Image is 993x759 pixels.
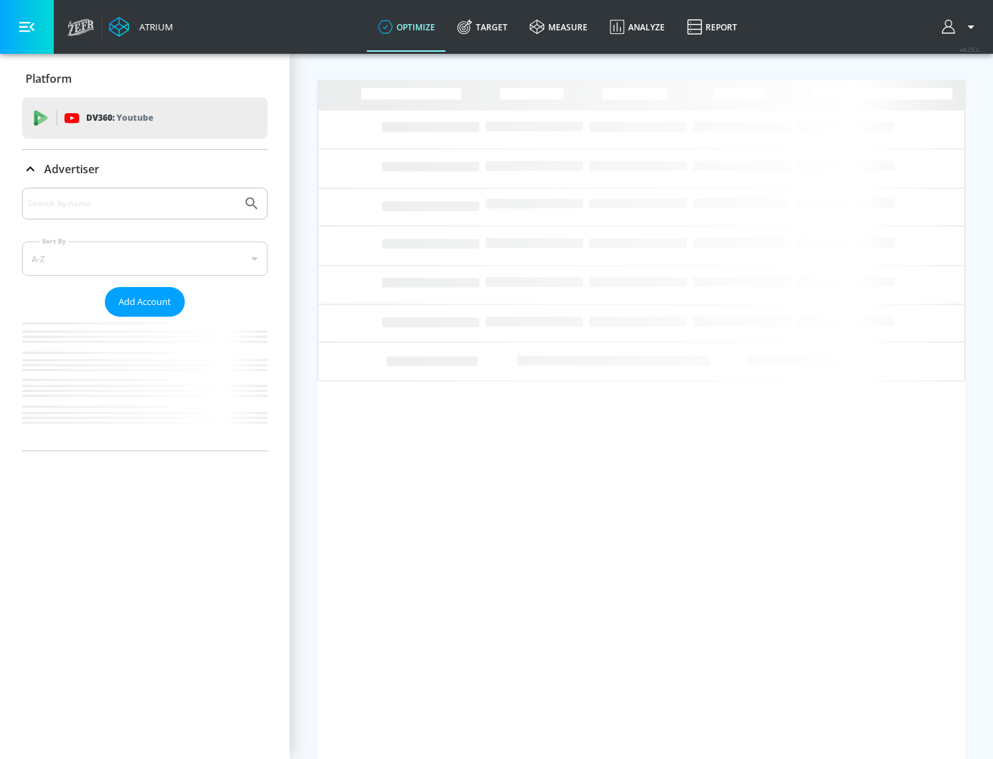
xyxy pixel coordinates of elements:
span: Add Account [119,294,171,310]
input: Search by name [28,195,237,213]
p: Advertiser [44,161,99,177]
p: DV360: [86,110,153,126]
a: Target [446,2,519,52]
div: A-Z [22,241,268,276]
div: Advertiser [22,150,268,188]
div: Atrium [134,21,173,33]
a: optimize [367,2,446,52]
span: v 4.25.2 [960,46,979,53]
a: Report [676,2,748,52]
nav: list of Advertiser [22,317,268,451]
label: Sort By [39,237,69,246]
a: measure [519,2,599,52]
button: Add Account [105,287,185,317]
div: Platform [22,59,268,98]
div: DV360: Youtube [22,97,268,139]
a: Atrium [109,17,173,37]
p: Platform [26,71,72,86]
a: Analyze [599,2,676,52]
p: Youtube [117,110,153,125]
div: Advertiser [22,188,268,451]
